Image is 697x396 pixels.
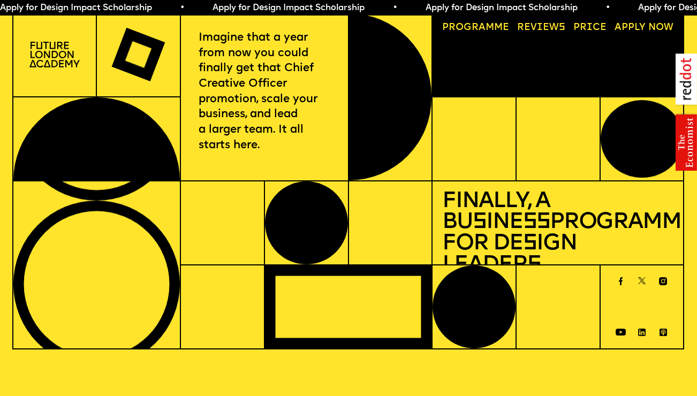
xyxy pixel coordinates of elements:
h1: Finally, a Bu ine Programme for De ign Leader [442,191,673,276]
span: A [615,23,622,32]
a: Reviews [512,18,570,37]
a: Programme [437,18,514,37]
span: ss [523,211,550,233]
span: s [527,254,541,276]
span: s [473,211,486,233]
span: s [523,233,536,255]
a: Apply now [610,18,678,37]
span: • [179,4,184,12]
span: • [605,4,610,12]
span: • [392,4,397,12]
p: Imagine that a year from now you could finally get that Chief Creative Officer promotion, scale y... [199,31,330,153]
a: Price [569,18,611,37]
span: a [479,23,486,32]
